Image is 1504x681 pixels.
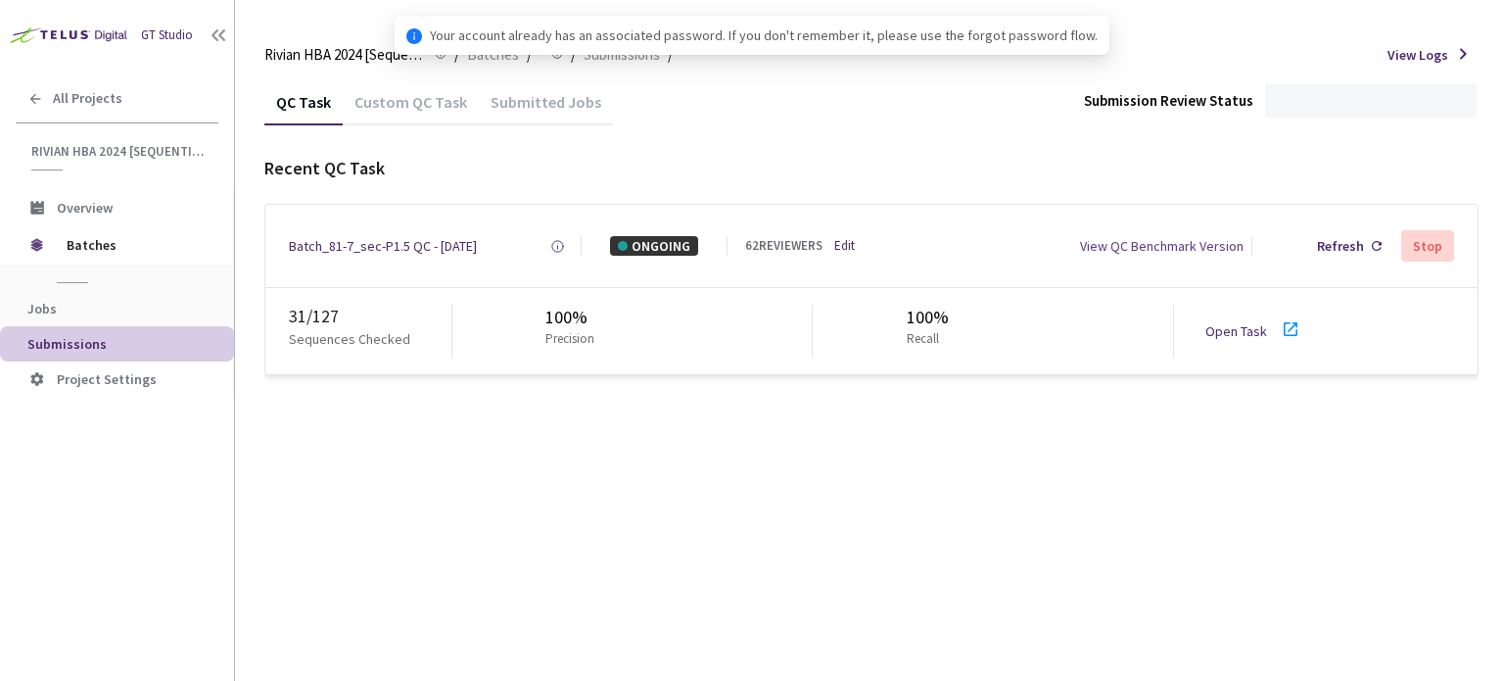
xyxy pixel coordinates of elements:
[264,43,423,67] span: Rivian HBA 2024 [Sequential]
[545,305,602,330] div: 100%
[53,90,122,107] span: All Projects
[1084,90,1253,111] div: Submission Review Status
[289,304,451,329] div: 31 / 127
[406,28,422,44] span: info-circle
[834,237,855,256] a: Edit
[31,143,207,160] span: Rivian HBA 2024 [Sequential]
[57,370,157,388] span: Project Settings
[57,199,113,217] span: Overview
[264,156,1479,181] div: Recent QC Task
[463,43,523,65] a: Batches
[745,237,822,256] div: 62 REVIEWERS
[1387,45,1448,65] span: View Logs
[343,92,479,125] div: Custom QC Task
[1317,236,1364,256] div: Refresh
[264,92,343,125] div: QC Task
[27,300,57,317] span: Jobs
[289,236,477,256] a: Batch_81-7_sec-P1.5 QC - [DATE]
[610,236,698,256] div: ONGOING
[580,43,664,65] a: Submissions
[27,335,107,353] span: Submissions
[289,329,410,349] p: Sequences Checked
[1413,238,1442,254] div: Stop
[907,330,941,349] p: Recall
[907,305,949,330] div: 100%
[545,330,594,349] p: Precision
[430,24,1098,46] span: Your account already has an associated password. If you don't remember it, please use the forgot ...
[479,92,613,125] div: Submitted Jobs
[141,26,193,45] div: GT Studio
[1205,322,1267,340] a: Open Task
[1080,236,1244,256] div: View QC Benchmark Version
[67,225,201,265] span: Batches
